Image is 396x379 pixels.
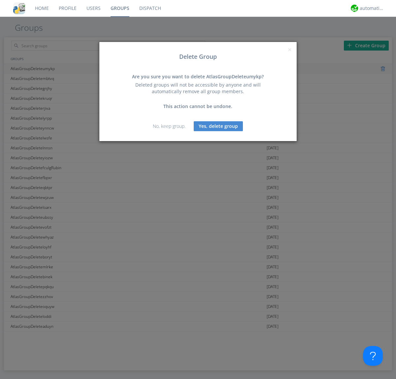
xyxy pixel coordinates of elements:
div: This action cannot be undone. [127,103,269,110]
h3: Delete Group [104,54,292,60]
a: No, keep group. [153,123,185,129]
div: Deleted groups will not be accessible by anyone and will automatically remove all group members. [127,82,269,95]
img: d2d01cd9b4174d08988066c6d424eccd [351,5,358,12]
button: Yes, delete group [194,121,243,131]
div: Are you sure you want to delete AtlasGroupDeleteumykp? [127,73,269,80]
img: cddb5a64eb264b2086981ab96f4c1ba7 [13,2,25,14]
span: × [288,45,292,54]
div: automation+atlas [360,5,384,12]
